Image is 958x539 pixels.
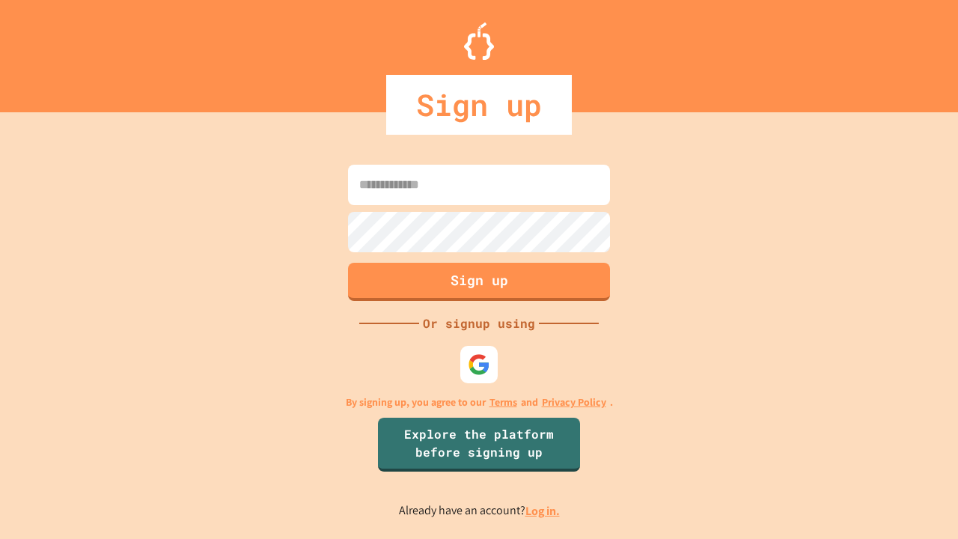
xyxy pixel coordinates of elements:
[542,395,606,410] a: Privacy Policy
[468,353,490,376] img: google-icon.svg
[399,502,560,520] p: Already have an account?
[378,418,580,472] a: Explore the platform before signing up
[419,314,539,332] div: Or signup using
[895,479,943,524] iframe: chat widget
[386,75,572,135] div: Sign up
[834,414,943,478] iframe: chat widget
[348,263,610,301] button: Sign up
[464,22,494,60] img: Logo.svg
[346,395,613,410] p: By signing up, you agree to our and .
[525,503,560,519] a: Log in.
[489,395,517,410] a: Terms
